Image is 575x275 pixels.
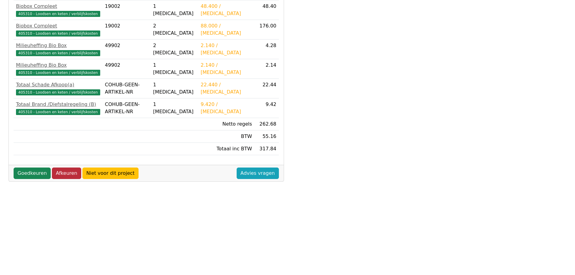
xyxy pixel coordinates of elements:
[254,79,279,98] td: 22.44
[153,81,196,96] div: 1 [MEDICAL_DATA]
[82,168,139,179] a: Niet voor dit project
[16,22,100,37] a: Biobox Compleet405310 - Loodsen en keten / verblijfskosten
[16,42,100,49] div: Milieuheffing Bio Box
[153,22,196,37] div: 2 [MEDICAL_DATA]
[16,3,100,10] div: Biobox Compleet
[201,42,252,56] div: 2.140 / [MEDICAL_DATA]
[16,101,100,108] div: Totaal Brand /Diefstalregeling (B)
[16,101,100,115] a: Totaal Brand /Diefstalregeling (B)405310 - Loodsen en keten / verblijfskosten
[198,130,254,143] td: BTW
[103,98,151,118] td: COHUB-GEEN-ARTIKEL-NR
[16,42,100,56] a: Milieuheffing Bio Box405310 - Loodsen en keten / verblijfskosten
[254,0,279,20] td: 48.40
[198,143,254,155] td: Totaal inc BTW
[103,20,151,40] td: 19002
[16,30,100,37] span: 405310 - Loodsen en keten / verblijfskosten
[16,62,100,69] div: Milieuheffing Bio Box
[237,168,279,179] a: Advies vragen
[201,101,252,115] div: 9.420 / [MEDICAL_DATA]
[254,98,279,118] td: 9.42
[254,118,279,130] td: 262.68
[103,59,151,79] td: 49902
[16,62,100,76] a: Milieuheffing Bio Box405310 - Loodsen en keten / verblijfskosten
[201,62,252,76] div: 2.140 / [MEDICAL_DATA]
[254,59,279,79] td: 2.14
[16,109,100,115] span: 405310 - Loodsen en keten / verblijfskosten
[52,168,81,179] a: Afkeuren
[153,62,196,76] div: 1 [MEDICAL_DATA]
[103,79,151,98] td: COHUB-GEEN-ARTIKEL-NR
[201,3,252,17] div: 48.400 / [MEDICAL_DATA]
[16,89,100,95] span: 405310 - Loodsen en keten / verblijfskosten
[103,0,151,20] td: 19002
[16,22,100,30] div: Biobox Compleet
[254,20,279,40] td: 176.00
[201,22,252,37] div: 88.000 / [MEDICAL_DATA]
[16,50,100,56] span: 405310 - Loodsen en keten / verblijfskosten
[198,118,254,130] td: Netto regels
[103,40,151,59] td: 49902
[16,11,100,17] span: 405310 - Loodsen en keten / verblijfskosten
[254,143,279,155] td: 317.84
[14,168,51,179] a: Goedkeuren
[16,3,100,17] a: Biobox Compleet405310 - Loodsen en keten / verblijfskosten
[201,81,252,96] div: 22.440 / [MEDICAL_DATA]
[254,40,279,59] td: 4.28
[153,3,196,17] div: 1 [MEDICAL_DATA]
[153,42,196,56] div: 2 [MEDICAL_DATA]
[153,101,196,115] div: 1 [MEDICAL_DATA]
[16,70,100,76] span: 405310 - Loodsen en keten / verblijfskosten
[16,81,100,96] a: Totaal Schade Afkoop(a)405310 - Loodsen en keten / verblijfskosten
[16,81,100,88] div: Totaal Schade Afkoop(a)
[254,130,279,143] td: 55.16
